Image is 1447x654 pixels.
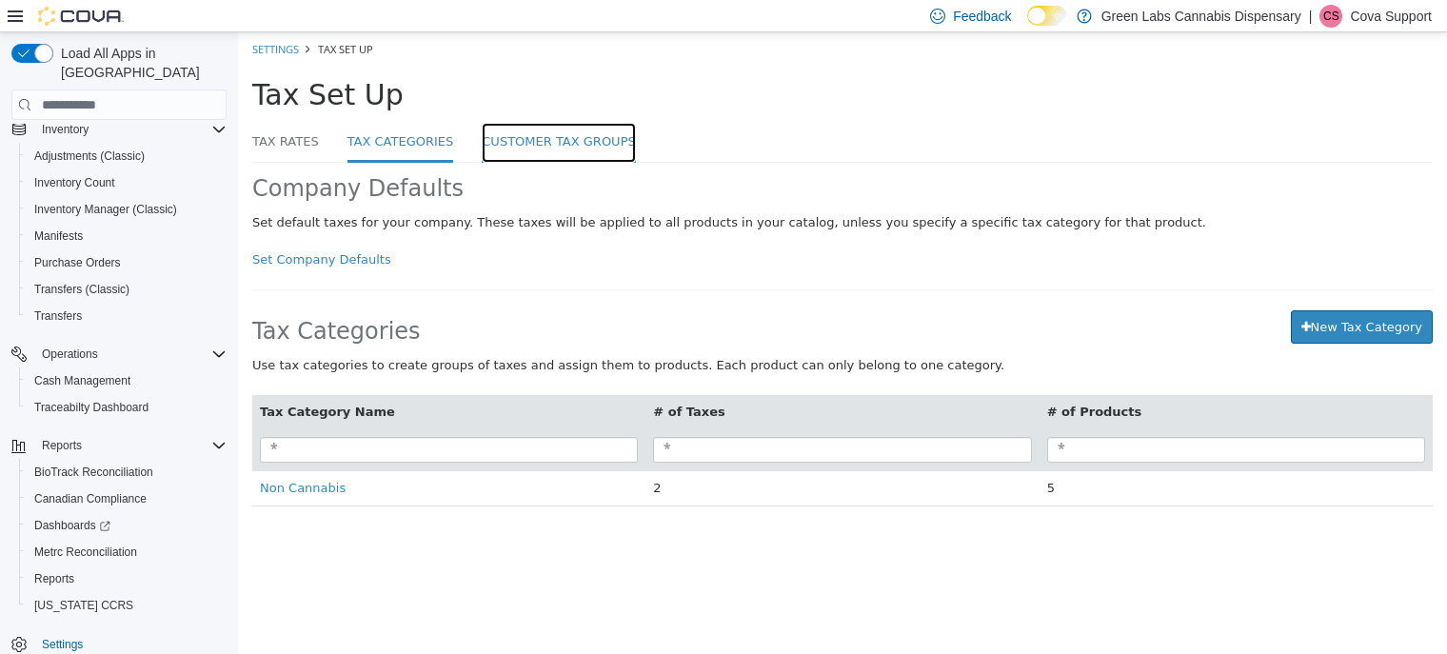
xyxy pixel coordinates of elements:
[244,90,397,131] a: Customer Tax Groups
[34,373,130,388] span: Cash Management
[34,343,106,366] button: Operations
[34,491,147,506] span: Canadian Compliance
[27,594,141,617] a: [US_STATE] CCRS
[27,171,227,194] span: Inventory Count
[27,305,89,327] a: Transfers
[14,181,1195,200] div: Set default taxes for your company. These taxes will be applied to all products in your catalog, ...
[19,276,234,303] button: Transfers (Classic)
[1350,5,1432,28] p: Cova Support
[953,7,1011,26] span: Feedback
[34,255,121,270] span: Purchase Orders
[38,7,124,26] img: Cova
[27,461,227,484] span: BioTrack Reconciliation
[53,44,227,82] span: Load All Apps in [GEOGRAPHIC_DATA]
[14,143,226,169] span: Company Defaults
[27,198,227,221] span: Inventory Manager (Classic)
[1323,5,1339,28] span: CS
[34,202,177,217] span: Inventory Manager (Classic)
[1027,26,1028,27] span: Dark Mode
[27,396,156,419] a: Traceabilty Dashboard
[27,487,154,510] a: Canadian Compliance
[14,220,153,234] a: Set Company Defaults
[34,598,133,613] span: [US_STATE] CCRS
[27,369,227,392] span: Cash Management
[22,448,108,463] a: Non Cannabis
[27,171,123,194] a: Inventory Count
[802,439,1195,474] td: 5
[27,145,227,168] span: Adjustments (Classic)
[4,116,234,143] button: Inventory
[19,394,234,421] button: Traceabilty Dashboard
[1319,5,1342,28] div: Cova Support
[27,369,138,392] a: Cash Management
[27,251,227,274] span: Purchase Orders
[19,196,234,223] button: Inventory Manager (Classic)
[34,282,129,297] span: Transfers (Classic)
[42,122,89,137] span: Inventory
[4,341,234,367] button: Operations
[27,198,185,221] a: Inventory Manager (Classic)
[34,571,74,586] span: Reports
[42,347,98,362] span: Operations
[1053,278,1195,312] a: New Tax Category
[27,567,227,590] span: Reports
[27,541,145,564] a: Metrc Reconciliation
[27,225,227,248] span: Manifests
[27,567,82,590] a: Reports
[27,305,227,327] span: Transfers
[19,249,234,276] button: Purchase Orders
[27,396,227,419] span: Traceabilty Dashboard
[14,286,183,312] span: Tax Categories
[19,459,234,486] button: BioTrack Reconciliation
[1309,5,1313,28] p: |
[19,512,234,539] a: Dashboards
[109,90,216,131] a: Tax Categories
[80,10,135,24] span: Tax Set Up
[34,149,145,164] span: Adjustments (Classic)
[34,228,83,244] span: Manifests
[27,487,227,510] span: Canadian Compliance
[27,251,129,274] a: Purchase Orders
[4,432,234,459] button: Reports
[809,370,908,389] button: # of Products
[19,592,234,619] button: [US_STATE] CCRS
[34,434,89,457] button: Reports
[14,46,166,79] span: Tax Set Up
[34,545,137,560] span: Metrc Reconciliation
[34,400,149,415] span: Traceabilty Dashboard
[27,145,152,168] a: Adjustments (Classic)
[22,370,161,389] button: Tax Category Name
[34,343,227,366] span: Operations
[14,10,61,24] a: Settings
[27,514,227,537] span: Dashboards
[34,308,82,324] span: Transfers
[19,367,234,394] button: Cash Management
[27,461,161,484] a: BioTrack Reconciliation
[34,118,96,141] button: Inventory
[27,514,118,537] a: Dashboards
[14,324,1195,343] div: Use tax categories to create groups of taxes and assign them to products. Each product can only b...
[34,118,227,141] span: Inventory
[27,225,90,248] a: Manifests
[1101,5,1301,28] p: Green Labs Cannabis Dispensary
[19,539,234,565] button: Metrc Reconciliation
[34,434,227,457] span: Reports
[34,175,115,190] span: Inventory Count
[415,370,490,389] button: # of Taxes
[42,438,82,453] span: Reports
[27,594,227,617] span: Washington CCRS
[34,518,110,533] span: Dashboards
[1027,6,1067,26] input: Dark Mode
[407,439,801,474] td: 2
[27,278,137,301] a: Transfers (Classic)
[14,90,81,131] a: Tax Rates
[19,486,234,512] button: Canadian Compliance
[19,169,234,196] button: Inventory Count
[34,465,153,480] span: BioTrack Reconciliation
[27,541,227,564] span: Metrc Reconciliation
[19,143,234,169] button: Adjustments (Classic)
[19,565,234,592] button: Reports
[27,278,227,301] span: Transfers (Classic)
[19,223,234,249] button: Manifests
